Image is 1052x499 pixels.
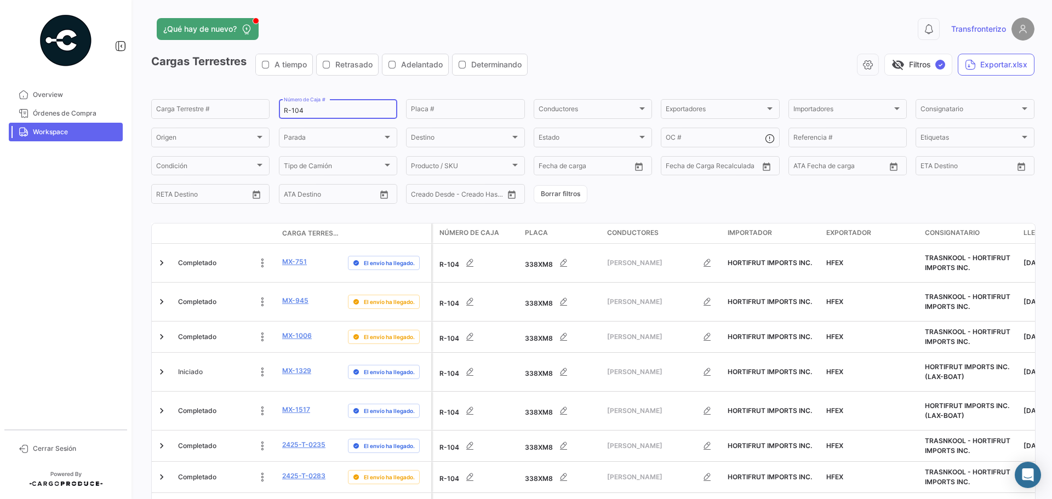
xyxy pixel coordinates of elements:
[282,366,311,376] a: MX-1329
[728,297,812,306] span: HORTIFRUT IMPORTS INC.
[607,406,696,416] span: [PERSON_NAME]
[728,259,812,267] span: HORTIFRUT IMPORTS INC.
[728,406,812,415] span: HORTIFRUT IMPORTS INC.
[603,223,723,243] datatable-header-cell: Conductores
[156,164,255,171] span: Condición
[885,158,902,175] button: Open calendar
[275,59,307,70] span: A tiempo
[607,297,696,307] span: [PERSON_NAME]
[793,107,892,114] span: Importadores
[151,54,531,76] h3: Cargas Terrestres
[364,473,415,481] span: El envío ha llegado.
[525,435,598,457] div: 338XM8
[539,107,637,114] span: Conductores
[826,228,871,238] span: Exportador
[156,472,167,483] a: Expand/Collapse Row
[948,164,992,171] input: Hasta
[521,223,603,243] datatable-header-cell: Placa
[178,332,216,342] span: Completado
[921,135,1019,143] span: Etiquetas
[248,186,265,203] button: Open calendar
[344,229,431,238] datatable-header-cell: Delay Status
[525,252,598,274] div: 338XM8
[163,24,237,35] span: ¿Qué hay de nuevo?
[925,254,1010,272] span: TRASNKOOL - HORTIFRUT IMPORTS INC.
[156,366,167,377] a: Expand/Collapse Row
[401,59,443,70] span: Adelantado
[822,223,921,243] datatable-header-cell: Exportador
[607,441,696,451] span: [PERSON_NAME]
[666,164,685,171] input: Desde
[728,473,812,481] span: HORTIFRUT IMPORTS INC.
[9,104,123,123] a: Órdenes de Compra
[9,85,123,104] a: Overview
[439,291,516,313] div: R-104
[607,367,696,377] span: [PERSON_NAME]
[178,258,216,268] span: Completado
[925,363,1009,381] span: HORTIFRUT IMPORTS INC. (LAX-BOAT)
[1013,158,1030,175] button: Open calendar
[834,164,878,171] input: ATA Hasta
[411,192,451,199] input: Creado Desde
[925,292,1010,311] span: TRASNKOOL - HORTIFRUT IMPORTS INC.
[156,405,167,416] a: Expand/Collapse Row
[282,440,325,450] a: 2425-T-0235
[364,441,415,450] span: El envío ha llegado.
[33,108,118,118] span: Órdenes de Compra
[439,400,516,422] div: R-104
[925,437,1010,455] span: TRASNKOOL - HORTIFRUT IMPORTS INC.
[539,135,637,143] span: Estado
[364,332,415,341] span: El envío ha llegado.
[411,164,510,171] span: Producto / SKU
[33,444,118,454] span: Cerrar Sesión
[453,54,527,75] button: Determinando
[156,296,167,307] a: Expand/Collapse Row
[826,332,843,341] span: HFEX
[925,228,980,238] span: Consignatario
[178,367,203,377] span: Iniciado
[884,54,952,76] button: visibility_offFiltros✓
[1011,18,1034,41] img: placeholder-user.png
[364,368,415,376] span: El envío ha llegado.
[826,368,843,376] span: HFEX
[325,192,369,199] input: ATA Hasta
[728,441,812,450] span: HORTIFRUT IMPORTS INC.
[607,332,696,342] span: [PERSON_NAME]
[793,164,827,171] input: ATA Desde
[282,471,325,481] a: 2425-T-0283
[439,252,516,274] div: R-104
[921,164,940,171] input: Desde
[826,473,843,481] span: HFEX
[958,54,1034,76] button: Exportar.xlsx
[439,466,516,488] div: R-104
[728,228,772,238] span: Importador
[504,186,520,203] button: Open calendar
[317,54,378,75] button: Retrasado
[525,326,598,348] div: 338XM8
[284,164,382,171] span: Tipo de Camión
[433,223,521,243] datatable-header-cell: Número de Caja
[459,192,503,199] input: Creado Hasta
[439,435,516,457] div: R-104
[525,361,598,383] div: 338XM8
[156,331,167,342] a: Expand/Collapse Row
[178,441,216,451] span: Completado
[439,228,499,238] span: Número de Caja
[364,297,415,306] span: El envío ha llegado.
[631,158,647,175] button: Open calendar
[156,135,255,143] span: Origen
[33,127,118,137] span: Workspace
[282,228,339,238] span: Carga Terrestre #
[282,331,312,341] a: MX-1006
[1015,462,1041,488] div: Abrir Intercom Messenger
[951,24,1006,35] span: Transfronterizo
[184,192,227,199] input: Hasta
[256,54,312,75] button: A tiempo
[156,257,167,268] a: Expand/Collapse Row
[282,296,308,306] a: MX-945
[282,257,307,267] a: MX-751
[439,326,516,348] div: R-104
[935,60,945,70] span: ✓
[382,54,448,75] button: Adelantado
[921,107,1019,114] span: Consignatario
